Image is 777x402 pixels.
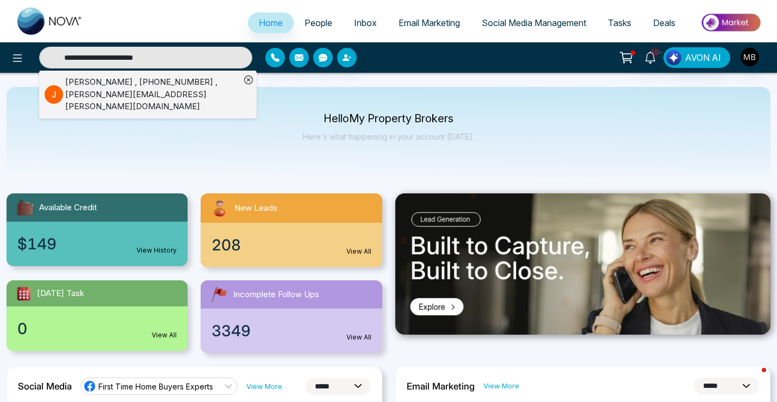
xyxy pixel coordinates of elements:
[15,285,33,302] img: todayTask.svg
[685,51,721,64] span: AVON AI
[152,330,177,340] a: View All
[483,381,519,391] a: View More
[346,332,371,342] a: View All
[304,17,332,28] span: People
[37,287,84,300] span: [DATE] Task
[294,12,343,33] a: People
[303,132,474,141] p: Here's what happening in your account [DATE].
[209,198,230,218] img: newLeads.svg
[246,381,282,392] a: View More
[15,198,35,217] img: availableCredit.svg
[650,47,660,57] span: 10+
[597,12,642,33] a: Tasks
[303,114,474,123] p: Hello My Property Brokers
[17,317,27,340] span: 0
[45,85,63,104] p: J
[395,193,771,335] img: .
[194,193,388,267] a: New Leads208View All
[18,381,72,392] h2: Social Media
[343,12,388,33] a: Inbox
[248,12,294,33] a: Home
[65,76,240,113] div: [PERSON_NAME] , [PHONE_NUMBER] , [PERSON_NAME][EMAIL_ADDRESS][PERSON_NAME][DOMAIN_NAME]
[653,17,675,28] span: Deals
[17,8,83,35] img: Nova CRM Logo
[136,246,177,255] a: View History
[194,280,388,353] a: Incomplete Follow Ups3349View All
[666,50,681,65] img: Lead Flow
[482,17,586,28] span: Social Media Management
[212,319,251,342] span: 3349
[39,202,97,214] span: Available Credit
[407,381,475,392] h2: Email Marketing
[209,285,229,304] img: followUps.svg
[388,12,471,33] a: Email Marketing
[259,17,283,28] span: Home
[354,17,377,28] span: Inbox
[740,365,766,391] iframe: Intercom live chat
[608,17,631,28] span: Tasks
[346,247,371,256] a: View All
[663,47,730,68] button: AVON AI
[637,47,663,66] a: 10+
[692,10,770,35] img: Market-place.gif
[642,12,686,33] a: Deals
[233,288,319,301] span: Incomplete Follow Ups
[471,12,597,33] a: Social Media Management
[98,381,213,392] span: First Time Home Buyers Experts
[234,202,277,215] span: New Leads
[741,48,759,66] img: User Avatar
[212,234,241,256] span: 208
[17,233,57,255] span: $149
[399,17,460,28] span: Email Marketing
